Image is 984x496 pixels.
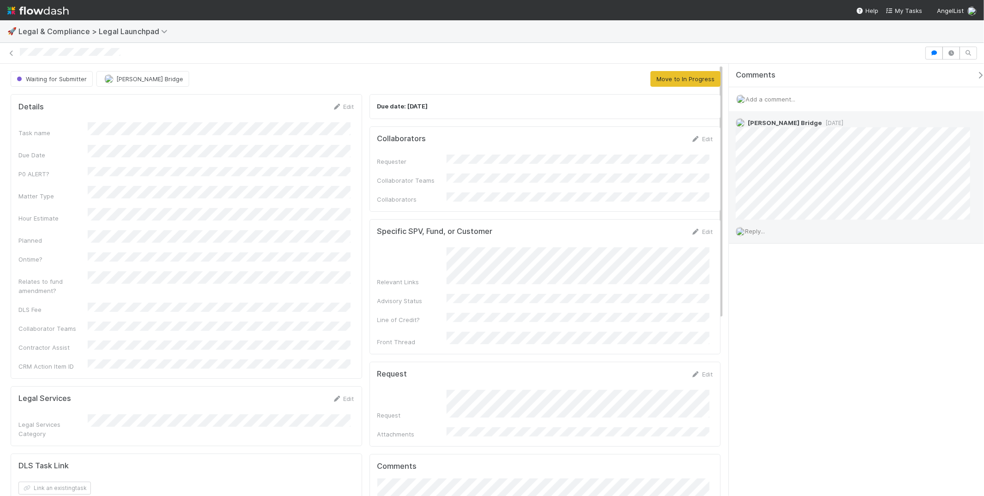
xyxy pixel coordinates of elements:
[377,337,447,347] div: Front Thread
[377,370,407,379] h5: Request
[18,128,88,137] div: Task name
[937,7,964,14] span: AngelList
[748,119,822,126] span: [PERSON_NAME] Bridge
[822,120,843,126] span: [DATE]
[736,71,775,80] span: Comments
[18,169,88,179] div: P0 ALERT?
[18,461,69,471] h5: DLS Task Link
[745,227,765,235] span: Reply...
[11,71,93,87] button: Waiting for Submitter
[18,420,88,438] div: Legal Services Category
[18,102,44,112] h5: Details
[18,214,88,223] div: Hour Estimate
[377,176,447,185] div: Collaborator Teams
[377,411,447,420] div: Request
[377,195,447,204] div: Collaborators
[18,236,88,245] div: Planned
[736,227,745,236] img: avatar_218ae7b5-dcd5-4ccc-b5d5-7cc00ae2934f.png
[18,150,88,160] div: Due Date
[7,27,17,35] span: 🚀
[377,296,447,305] div: Advisory Status
[886,6,922,15] a: My Tasks
[377,102,428,110] strong: Due date: [DATE]
[18,362,88,371] div: CRM Action Item ID
[333,103,354,110] a: Edit
[736,118,745,127] img: avatar_4038989c-07b2-403a-8eae-aaaab2974011.png
[856,6,878,15] div: Help
[18,482,91,495] button: Link an existingtask
[691,228,713,235] a: Edit
[18,255,88,264] div: Ontime?
[377,134,426,143] h5: Collaborators
[967,6,977,16] img: avatar_218ae7b5-dcd5-4ccc-b5d5-7cc00ae2934f.png
[18,394,71,403] h5: Legal Services
[377,277,447,287] div: Relevant Links
[736,95,745,104] img: avatar_218ae7b5-dcd5-4ccc-b5d5-7cc00ae2934f.png
[15,75,87,83] span: Waiting for Submitter
[18,277,88,295] div: Relates to fund amendment?
[18,324,88,333] div: Collaborator Teams
[691,135,713,143] a: Edit
[377,227,493,236] h5: Specific SPV, Fund, or Customer
[333,395,354,402] a: Edit
[18,191,88,201] div: Matter Type
[18,27,172,36] span: Legal & Compliance > Legal Launchpad
[7,3,69,18] img: logo-inverted-e16ddd16eac7371096b0.svg
[886,7,922,14] span: My Tasks
[18,305,88,314] div: DLS Fee
[377,315,447,324] div: Line of Credit?
[745,96,795,103] span: Add a comment...
[377,157,447,166] div: Requester
[18,343,88,352] div: Contractor Assist
[377,462,713,471] h5: Comments
[650,71,721,87] button: Move to In Progress
[691,371,713,378] a: Edit
[377,430,447,439] div: Attachments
